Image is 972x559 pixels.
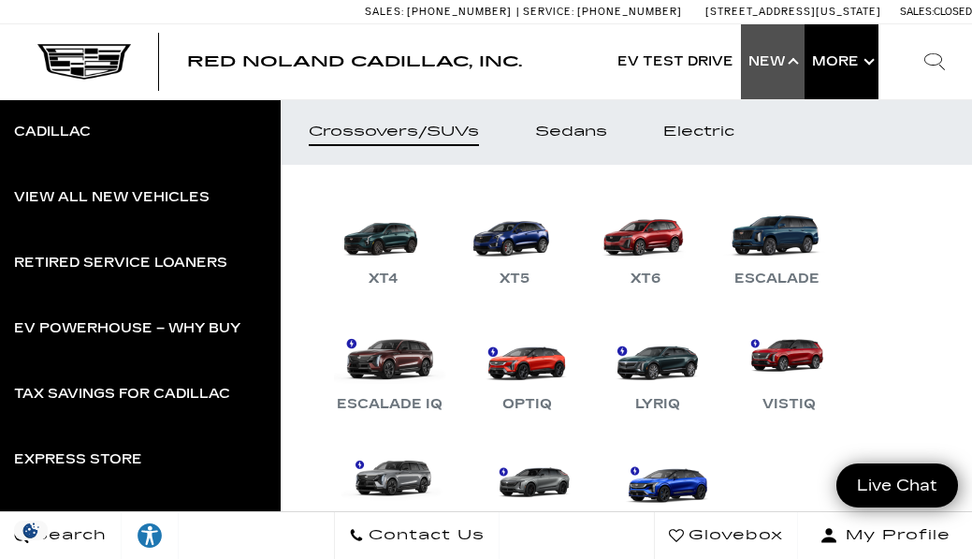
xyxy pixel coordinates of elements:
[934,6,972,18] span: Closed
[798,512,972,559] button: Open user profile menu
[602,318,714,416] a: LYRIQ
[122,522,178,550] div: Explore your accessibility options
[900,6,934,18] span: Sales:
[535,125,607,139] div: Sedans
[897,24,972,99] div: Search
[523,6,574,18] span: Service:
[187,52,522,70] span: Red Noland Cadillac, Inc.
[14,257,227,270] div: Retired Service Loaners
[9,521,52,540] img: Opt-Out Icon
[187,54,522,69] a: Red Noland Cadillac, Inc.
[327,318,452,416] a: Escalade IQ
[480,444,592,541] a: LYRIQ-V
[327,193,440,290] a: XT4
[507,99,635,165] a: Sedans
[14,388,230,401] div: Tax Savings for Cadillac
[684,522,783,549] span: Glovebox
[37,44,131,80] img: Cadillac Dark Logo with Cadillac White Text
[9,521,52,540] section: Click to Open Cookie Consent Modal
[14,453,142,466] div: Express Store
[805,24,878,99] button: More
[458,193,571,290] a: XT5
[493,393,561,416] div: OPTIQ
[471,318,583,416] a: OPTIQ
[720,193,833,290] a: Escalade
[836,463,958,508] a: Live Chat
[621,268,670,290] div: XT6
[359,268,408,290] div: XT4
[741,24,805,99] a: New
[848,475,947,496] span: Live Chat
[838,522,950,549] span: My Profile
[29,522,107,549] span: Search
[334,512,500,559] a: Contact Us
[516,7,687,17] a: Service: [PHONE_NUMBER]
[327,444,461,541] a: Escalade IQL
[309,125,479,139] div: Crossovers/SUVs
[589,193,702,290] a: XT6
[407,6,512,18] span: [PHONE_NUMBER]
[577,6,682,18] span: [PHONE_NUMBER]
[365,6,404,18] span: Sales:
[753,393,825,416] div: VISTIQ
[490,268,539,290] div: XT5
[611,444,723,541] a: OPTIQ-V
[14,125,91,139] div: Cadillac
[281,99,507,165] a: Crossovers/SUVs
[364,522,485,549] span: Contact Us
[663,125,734,139] div: Electric
[705,6,881,18] a: [STREET_ADDRESS][US_STATE]
[122,512,179,559] a: Explore your accessibility options
[14,191,210,204] div: View All New Vehicles
[327,393,452,416] div: Escalade IQ
[635,99,762,165] a: Electric
[626,393,689,416] div: LYRIQ
[365,7,516,17] a: Sales: [PHONE_NUMBER]
[725,268,829,290] div: Escalade
[654,512,798,559] a: Glovebox
[733,318,845,416] a: VISTIQ
[610,24,741,99] a: EV Test Drive
[14,322,240,335] div: EV Powerhouse – Why Buy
